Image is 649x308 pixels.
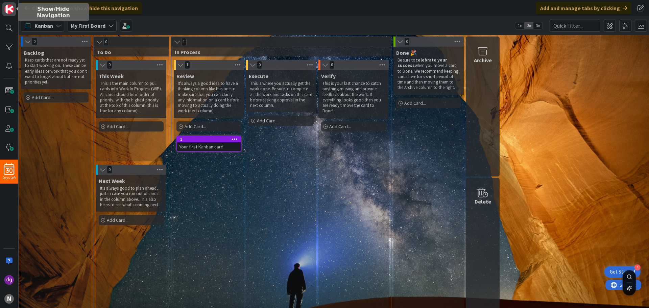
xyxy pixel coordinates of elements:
span: 0 [404,38,410,46]
span: 0 [107,166,112,174]
div: 1 [180,137,241,142]
span: Next Week [99,177,125,184]
div: 4 [634,264,641,270]
span: Add Card... [107,217,128,223]
a: 1Your first Kanban card [176,136,241,152]
span: 0 [103,38,109,46]
div: Add and manage tabs by clicking [536,2,631,14]
div: Archive [474,56,492,64]
span: 1 [185,61,190,69]
span: Execute [249,73,268,79]
span: 0 [32,38,37,46]
span: 0 [257,61,262,69]
span: Add Card... [257,118,279,124]
div: Get Started [610,268,635,275]
span: 30 [6,168,13,173]
p: Be sure to when you move a card to Done. We recommend keeping cards here for s short period of ti... [398,57,460,91]
span: 1 [181,38,187,46]
img: Visit kanbanzone.com [4,4,14,14]
span: Add Card... [32,94,53,100]
span: This Week [99,73,124,79]
p: It's always good to plan ahead, just in case you run out of cards in the column above. This also ... [100,186,162,208]
span: Review [176,73,194,79]
span: Verify [321,73,336,79]
div: Click our logo to show/hide this navigation [21,2,142,14]
input: Quick Filter... [550,20,600,32]
span: 0 [329,61,335,69]
span: Kanban [34,22,53,30]
img: dk [4,275,14,285]
span: Add Card... [404,100,426,106]
span: Add Card... [185,123,206,129]
span: Add Card... [329,123,351,129]
p: It's always a good idea to have a thinking column like this one to make sure that you can clarify... [178,81,240,114]
span: 3x [533,22,543,29]
span: To Do [97,49,160,55]
div: Your first Kanban card [177,142,241,151]
b: My First Board [71,22,105,29]
div: Open Get Started checklist, remaining modules: 4 [604,266,641,278]
span: Backlog [24,49,44,56]
div: N [4,294,14,304]
p: This is your last chance to catch anything missing and provide feedback about the work. If everyt... [322,81,385,114]
div: 1Your first Kanban card [177,136,241,151]
h5: Show/Hide Navigation [21,6,86,19]
p: Keep cards that are not ready yet to start working on. These can be early ideas or work that you ... [25,57,87,85]
p: This is the main column to pull cards into Work In Progress (WIP). All cards should be in order o... [100,81,162,114]
div: 1 [177,136,241,142]
span: Support [14,1,31,9]
strong: celebrate your success [398,57,448,68]
span: Done 🎉 [396,49,417,56]
span: Add Card... [107,123,128,129]
span: 2x [524,22,533,29]
span: 0 [107,61,112,69]
p: This is where you actually get the work done. Be sure to complete all the work and tasks on this ... [250,81,312,108]
span: 1x [515,22,524,29]
span: In Process [175,49,383,55]
div: Delete [475,197,491,206]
